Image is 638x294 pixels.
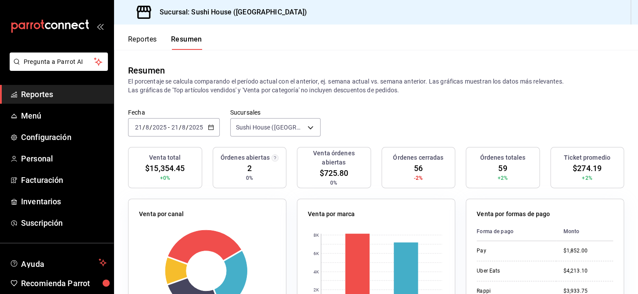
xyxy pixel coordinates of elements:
[128,35,202,50] div: navigation tabs
[150,124,152,131] span: /
[149,153,181,162] h3: Venta total
[128,109,220,115] label: Fecha
[21,196,107,207] span: Inventarios
[247,162,252,174] span: 2
[182,124,186,131] input: --
[477,267,549,275] div: Uber Eats
[145,162,185,174] span: $15,354.45
[563,267,613,275] div: $4,213.10
[246,174,253,182] span: 0%
[314,287,319,292] text: 2K
[153,7,307,17] h3: Sucursal: Sushi House ([GEOGRAPHIC_DATA])
[319,167,348,179] span: $725.80
[21,131,107,143] span: Configuración
[230,109,321,115] label: Sucursales
[6,63,108,73] a: Pregunta a Parrot AI
[236,123,305,132] span: Sushi House ([GEOGRAPHIC_DATA])
[414,174,423,182] span: -2%
[498,174,508,182] span: +2%
[314,233,319,238] text: 8K
[152,124,167,131] input: ----
[128,77,624,94] p: El porcentaje se calcula comparando el período actual con el anterior, ej. semana actual vs. sema...
[564,153,610,162] h3: Ticket promedio
[128,64,165,77] div: Resumen
[314,269,319,274] text: 4K
[145,124,150,131] input: --
[414,162,423,174] span: 56
[480,153,525,162] h3: Órdenes totales
[221,153,270,162] h3: Órdenes abiertas
[21,110,107,122] span: Menú
[21,217,107,229] span: Suscripción
[330,179,337,187] span: 0%
[21,174,107,186] span: Facturación
[308,210,355,219] p: Venta por marca
[21,257,95,268] span: Ayuda
[135,124,143,131] input: --
[393,153,443,162] h3: Órdenes cerradas
[556,222,613,241] th: Monto
[10,52,108,71] button: Pregunta a Parrot AI
[168,124,170,131] span: -
[563,247,613,255] div: $1,852.00
[477,247,549,255] div: Pay
[301,149,367,167] h3: Venta órdenes abiertas
[171,35,202,50] button: Resumen
[314,251,319,256] text: 6K
[143,124,145,131] span: /
[477,210,550,219] p: Venta por formas de pago
[582,174,592,182] span: +2%
[21,153,107,164] span: Personal
[178,124,181,131] span: /
[477,222,556,241] th: Forma de pago
[21,277,107,289] span: Recomienda Parrot
[21,88,107,100] span: Reportes
[96,23,103,30] button: open_drawer_menu
[160,174,170,182] span: +0%
[573,162,602,174] span: $274.19
[186,124,189,131] span: /
[24,57,94,66] span: Pregunta a Parrot AI
[128,35,157,50] button: Reportes
[498,162,507,174] span: 59
[171,124,178,131] input: --
[189,124,203,131] input: ----
[139,210,184,219] p: Venta por canal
